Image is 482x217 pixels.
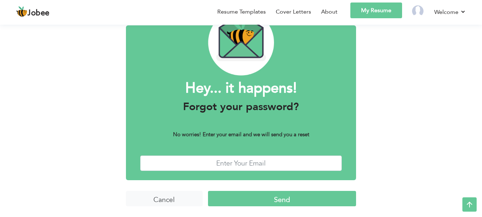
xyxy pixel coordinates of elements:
input: Enter Your Email [140,156,342,171]
span: Jobee [27,9,50,17]
b: No worries! Enter your email and we will send you a reset [173,131,309,138]
a: About [321,8,338,16]
a: Jobee [16,6,50,18]
a: My Resume [350,3,402,18]
img: jobee.io [16,6,27,18]
h1: Hey... it happens! [140,79,342,98]
input: Cancel [126,191,203,206]
h3: Forgot your password? [140,100,342,113]
img: Profile Img [412,5,423,17]
a: Cover Letters [276,8,311,16]
input: Send [208,191,356,206]
img: envelope_bee.png [208,10,274,75]
a: Resume Templates [217,8,266,16]
a: Welcome [434,8,466,16]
